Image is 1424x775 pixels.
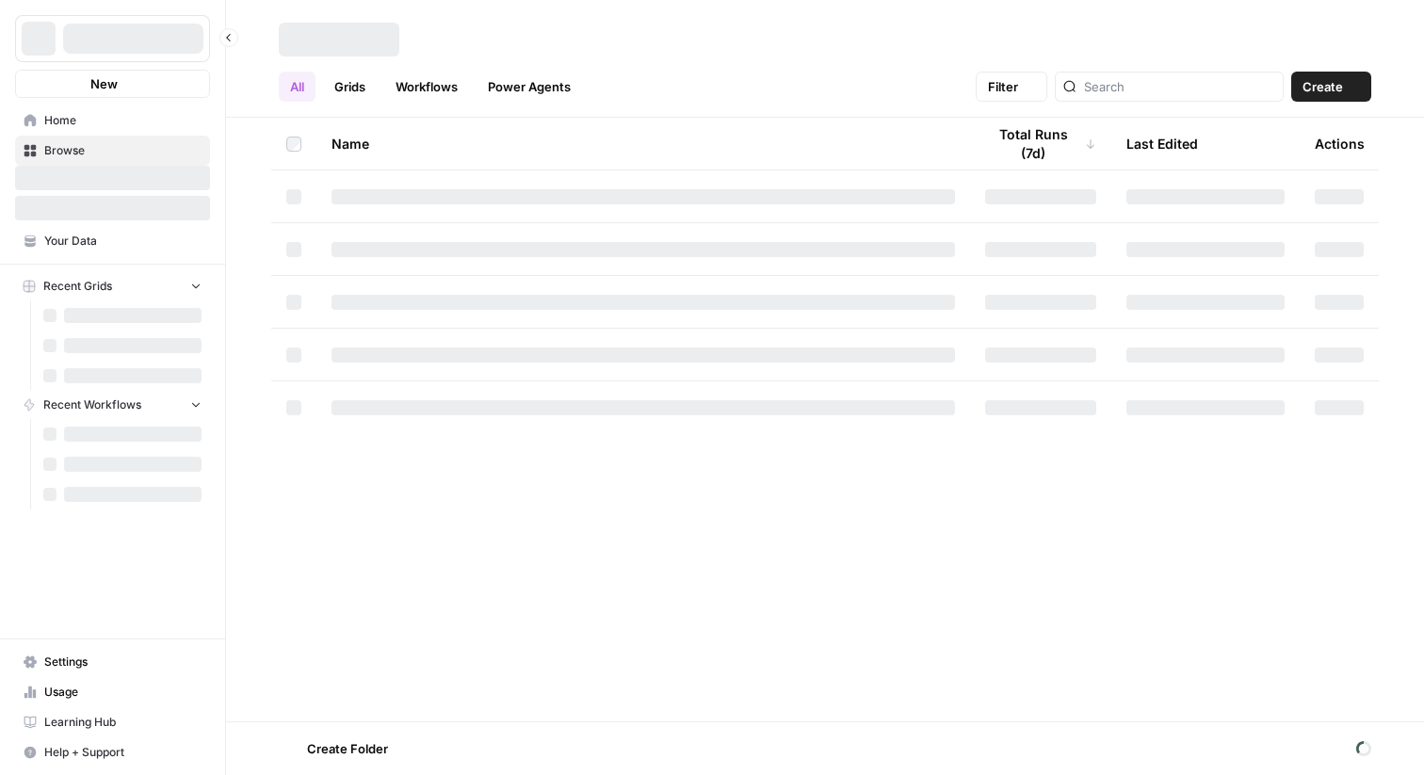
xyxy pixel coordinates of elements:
[44,654,202,670] span: Settings
[15,391,210,419] button: Recent Workflows
[15,737,210,767] button: Help + Support
[1084,77,1275,96] input: Search
[384,72,469,102] a: Workflows
[985,118,1096,170] div: Total Runs (7d)
[43,278,112,295] span: Recent Grids
[44,142,202,159] span: Browse
[15,136,210,166] a: Browse
[44,684,202,701] span: Usage
[15,70,210,98] button: New
[44,112,202,129] span: Home
[307,739,388,758] span: Create Folder
[976,72,1047,102] button: Filter
[477,72,582,102] a: Power Agents
[1291,72,1371,102] button: Create
[323,72,377,102] a: Grids
[43,396,141,413] span: Recent Workflows
[15,272,210,300] button: Recent Grids
[44,233,202,250] span: Your Data
[15,647,210,677] a: Settings
[44,714,202,731] span: Learning Hub
[15,105,210,136] a: Home
[90,74,118,93] span: New
[988,77,1018,96] span: Filter
[279,734,399,764] button: Create Folder
[1126,118,1198,170] div: Last Edited
[15,226,210,256] a: Your Data
[44,744,202,761] span: Help + Support
[332,118,955,170] div: Name
[279,72,316,102] a: All
[15,707,210,737] a: Learning Hub
[15,677,210,707] a: Usage
[1315,118,1365,170] div: Actions
[1303,77,1343,96] span: Create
